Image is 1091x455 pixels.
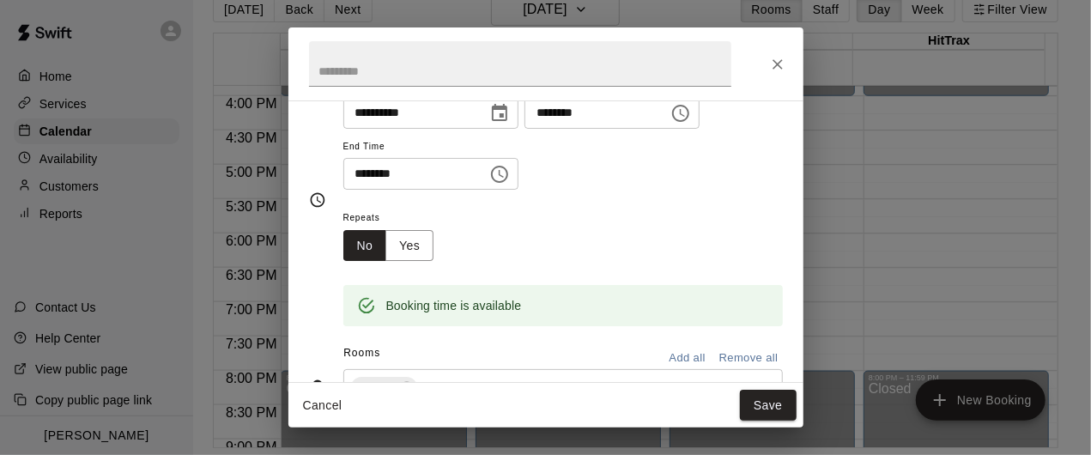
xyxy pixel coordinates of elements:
span: End Time [343,136,518,159]
button: Remove all [715,345,783,372]
div: outlined button group [343,230,434,262]
button: Choose time, selected time is 4:00 PM [664,96,698,130]
button: Yes [385,230,433,262]
button: Cancel [295,390,350,422]
button: Open [753,375,777,399]
button: Choose date, selected date is Sep 19, 2025 [482,96,517,130]
svg: Timing [309,191,326,209]
button: Add all [660,345,715,372]
span: Repeats [343,207,448,230]
svg: Rooms [309,379,326,396]
div: Cage 1 [351,377,417,397]
span: Rooms [343,347,380,359]
div: Booking time is available [386,290,522,321]
button: No [343,230,387,262]
button: Save [740,390,797,422]
button: Close [762,49,793,80]
span: Cage 1 [351,379,403,396]
button: Choose time, selected time is 4:30 PM [482,157,517,191]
